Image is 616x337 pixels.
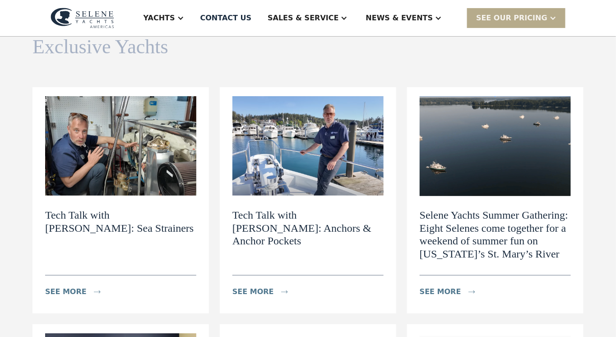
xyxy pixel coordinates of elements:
[407,87,584,314] a: Selene Yachts Summer Gathering: Eight Selenes come together for a weekend of summer fun on Maryla...
[476,13,547,23] div: SEE Our Pricing
[232,96,384,196] img: Tech Talk with Dylan: Anchors & Anchor Pockets
[281,290,288,294] img: icon
[420,286,461,297] div: see more
[45,96,196,196] img: Tech Talk with Dylan: Sea Strainers
[144,13,175,23] div: Yachts
[200,13,252,23] div: Contact US
[51,8,114,28] img: logo
[45,286,87,297] div: see more
[232,286,274,297] div: see more
[420,209,571,261] h2: Selene Yachts Summer Gathering: Eight Selenes come together for a weekend of summer fun on [US_ST...
[420,96,571,196] img: Selene Yachts Summer Gathering: Eight Selenes come together for a weekend of summer fun on Maryla...
[45,209,196,235] h2: Tech Talk with [PERSON_NAME]: Sea Strainers
[467,8,565,28] div: SEE Our Pricing
[94,290,101,294] img: icon
[232,209,384,248] h2: Tech Talk with [PERSON_NAME]: Anchors & Anchor Pockets
[220,87,396,314] a: Tech Talk with Dylan: Anchors & Anchor PocketsTech Talk with [PERSON_NAME]: Anchors & Anchor Pock...
[366,13,433,23] div: News & EVENTS
[32,87,209,314] a: Tech Talk with Dylan: Sea StrainersTech Talk with [PERSON_NAME]: Sea Strainerssee moreicon
[268,13,338,23] div: Sales & Service
[468,290,475,294] img: icon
